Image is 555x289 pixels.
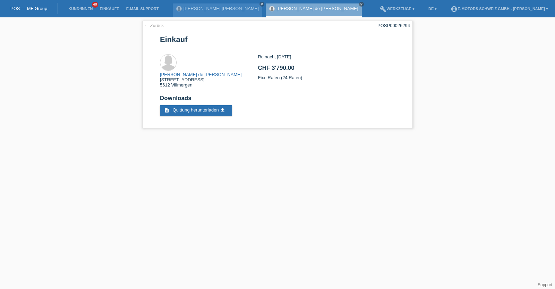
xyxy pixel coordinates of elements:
a: Einkäufe [96,7,122,11]
i: close [360,2,363,6]
h1: Einkauf [160,35,395,44]
h2: CHF 3'790.00 [258,65,395,75]
a: buildWerkzeuge ▾ [376,7,418,11]
a: [PERSON_NAME] de [PERSON_NAME] [160,72,242,77]
a: E-Mail Support [123,7,162,11]
a: [PERSON_NAME] [PERSON_NAME] [183,6,259,11]
a: POS — MF Group [10,6,47,11]
a: Support [538,282,552,287]
a: description Quittung herunterladen get_app [160,105,232,116]
a: account_circleE-Motors Schweiz GmbH - [PERSON_NAME] ▾ [447,7,552,11]
a: DE ▾ [425,7,440,11]
span: Quittung herunterladen [173,107,219,113]
i: account_circle [451,6,458,13]
a: [PERSON_NAME] de [PERSON_NAME] [276,6,358,11]
i: get_app [220,107,225,113]
h2: Downloads [160,95,395,105]
a: close [259,2,264,7]
a: Kund*innen [65,7,96,11]
i: build [379,6,386,13]
div: Reinach, [DATE] Fixe Raten (24 Raten) [258,54,395,85]
i: close [260,2,264,6]
div: POSP00026294 [377,23,410,28]
div: [STREET_ADDRESS] 5612 Villmergen [160,72,242,88]
i: description [164,107,170,113]
span: 48 [92,2,98,8]
a: ← Zurück [144,23,164,28]
a: close [359,2,364,7]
